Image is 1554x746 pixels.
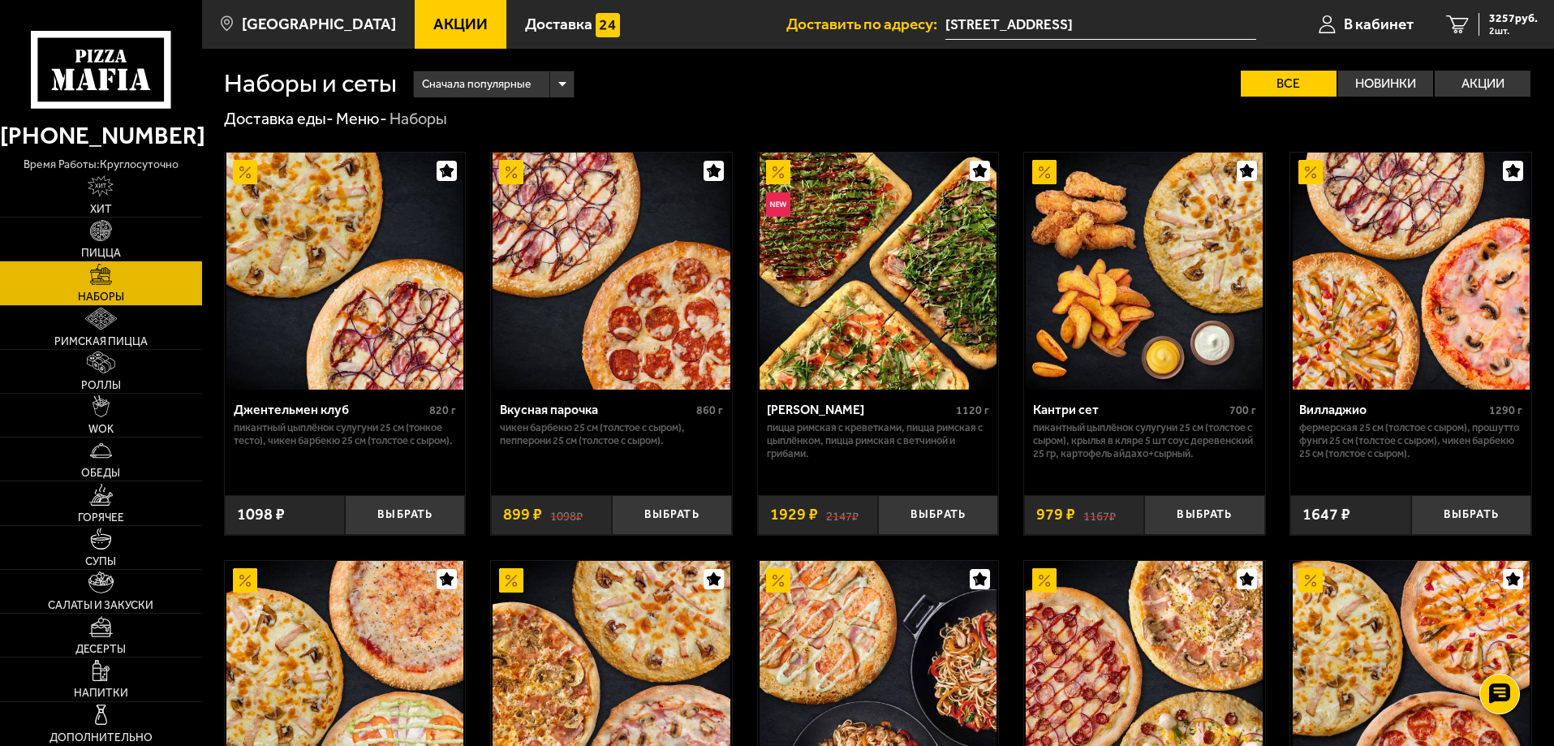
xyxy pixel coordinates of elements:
[433,16,488,32] span: Акции
[1344,16,1414,32] span: В кабинет
[1229,403,1256,417] span: 700 г
[550,507,583,523] s: 1098 ₽
[78,512,124,524] span: Горячее
[1489,26,1538,36] span: 2 шт.
[225,153,466,390] a: АкционныйДжентельмен клуб
[758,153,999,390] a: АкционныйНовинкаМама Миа
[493,153,730,390] img: Вкусная парочка
[1032,160,1057,184] img: Акционный
[767,421,990,460] p: Пицца Римская с креветками, Пицца Римская с цыплёнком, Пицца Римская с ветчиной и грибами.
[226,153,463,390] img: Джентельмен клуб
[345,495,465,535] button: Выбрать
[1489,403,1522,417] span: 1290 г
[50,732,153,744] span: Дополнительно
[766,568,790,593] img: Акционный
[234,421,457,447] p: Пикантный цыплёнок сулугуни 25 см (тонкое тесто), Чикен Барбекю 25 см (толстое с сыром).
[696,403,723,417] span: 860 г
[878,495,998,535] button: Выбрать
[956,403,989,417] span: 1120 г
[500,402,692,417] div: Вкусная парочка
[1036,507,1075,523] span: 979 ₽
[945,10,1256,40] input: Ваш адрес доставки
[766,160,790,184] img: Акционный
[48,600,153,611] span: Салаты и закуски
[1083,507,1116,523] s: 1167 ₽
[78,291,124,303] span: Наборы
[1298,568,1323,593] img: Акционный
[75,644,126,655] span: Десерты
[1033,402,1225,417] div: Кантри сет
[1026,153,1263,390] img: Кантри сет
[945,10,1256,40] span: Россия, Санкт-Петербург, Пушкинский район, посёлок Шушары, Поселковая улица, 3
[1299,402,1485,417] div: Вилладжио
[1489,13,1538,24] span: 3257 руб.
[234,402,426,417] div: Джентельмен клуб
[390,109,447,130] div: Наборы
[1241,71,1337,97] label: Все
[1032,568,1057,593] img: Акционный
[336,109,387,128] a: Меню-
[1302,507,1350,523] span: 1647 ₽
[242,16,396,32] span: [GEOGRAPHIC_DATA]
[81,468,120,479] span: Обеды
[88,424,114,435] span: WOK
[612,495,732,535] button: Выбрать
[1411,495,1531,535] button: Выбрать
[503,507,542,523] span: 899 ₽
[1338,71,1434,97] label: Новинки
[224,109,334,128] a: Доставка еды-
[1033,421,1256,460] p: Пикантный цыплёнок сулугуни 25 см (толстое с сыром), крылья в кляре 5 шт соус деревенский 25 гр, ...
[770,507,818,523] span: 1929 ₽
[237,507,285,523] span: 1098 ₽
[54,336,148,347] span: Римская пицца
[786,16,945,32] span: Доставить по адресу:
[1435,71,1530,97] label: Акции
[90,204,112,215] span: Хит
[499,160,523,184] img: Акционный
[767,402,953,417] div: [PERSON_NAME]
[491,153,732,390] a: АкционныйВкусная парочка
[422,69,531,100] span: Сначала популярные
[85,556,116,567] span: Супы
[429,403,456,417] span: 820 г
[1293,153,1530,390] img: Вилладжио
[1024,153,1265,390] a: АкционныйКантри сет
[224,71,397,97] h1: Наборы и сеты
[499,568,523,593] img: Акционный
[1299,421,1522,460] p: Фермерская 25 см (толстое с сыром), Прошутто Фунги 25 см (толстое с сыром), Чикен Барбекю 25 см (...
[81,248,121,259] span: Пицца
[74,688,128,699] span: Напитки
[826,507,859,523] s: 2147 ₽
[233,568,257,593] img: Акционный
[81,380,121,391] span: Роллы
[1144,495,1264,535] button: Выбрать
[233,160,257,184] img: Акционный
[1290,153,1531,390] a: АкционныйВилладжио
[525,16,592,32] span: Доставка
[760,153,997,390] img: Мама Миа
[1298,160,1323,184] img: Акционный
[500,421,723,447] p: Чикен Барбекю 25 см (толстое с сыром), Пепперони 25 см (толстое с сыром).
[596,13,620,37] img: 15daf4d41897b9f0e9f617042186c801.svg
[766,192,790,217] img: Новинка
